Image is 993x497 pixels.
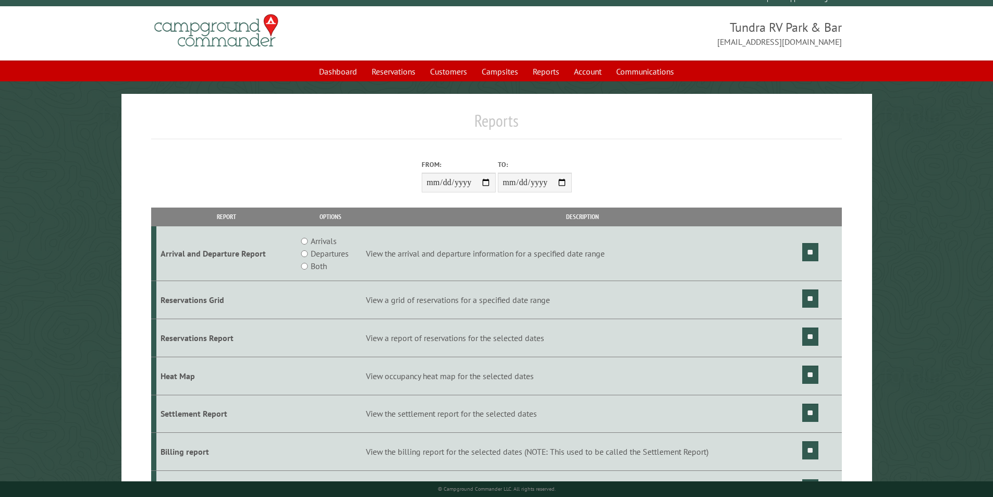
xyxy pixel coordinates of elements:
td: Billing report [156,433,297,471]
th: Report [156,208,297,226]
td: View the arrival and departure information for a specified date range [364,226,801,281]
td: View the billing report for the selected dates (NOTE: This used to be called the Settlement Report) [364,433,801,471]
a: Customers [424,62,473,81]
a: Campsites [475,62,524,81]
label: Arrivals [311,235,337,247]
a: Account [568,62,608,81]
td: Heat Map [156,357,297,395]
td: View a report of reservations for the selected dates [364,319,801,357]
a: Reservations [365,62,422,81]
label: Departures [311,247,349,260]
img: Campground Commander [151,10,281,51]
a: Communications [610,62,680,81]
td: Reservations Grid [156,281,297,319]
td: View a grid of reservations for a specified date range [364,281,801,319]
th: Options [296,208,364,226]
small: © Campground Commander LLC. All rights reserved. [438,486,556,492]
td: View the settlement report for the selected dates [364,395,801,433]
label: Both [311,260,327,272]
td: Reservations Report [156,319,297,357]
label: To: [498,160,572,169]
label: From: [422,160,496,169]
td: Arrival and Departure Report [156,226,297,281]
span: Tundra RV Park & Bar [EMAIL_ADDRESS][DOMAIN_NAME] [497,19,842,48]
th: Description [364,208,801,226]
td: View occupancy heat map for the selected dates [364,357,801,395]
td: Settlement Report [156,395,297,433]
h1: Reports [151,111,842,139]
a: Reports [526,62,566,81]
a: Dashboard [313,62,363,81]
